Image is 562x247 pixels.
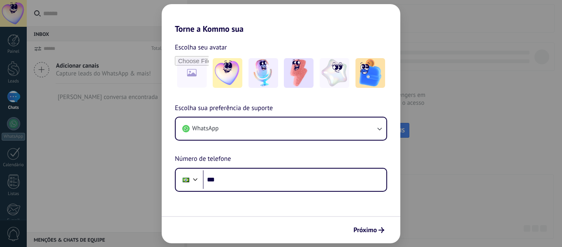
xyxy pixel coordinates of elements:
[248,58,278,88] img: -2.jpeg
[162,4,400,34] h2: Torne a Kommo sua
[353,227,377,233] span: Próximo
[284,58,314,88] img: -3.jpeg
[175,154,231,165] span: Número de telefone
[192,125,218,133] span: WhatsApp
[178,171,194,188] div: Brazil: + 55
[355,58,385,88] img: -5.jpeg
[175,42,227,53] span: Escolha seu avatar
[176,118,386,140] button: WhatsApp
[350,223,388,237] button: Próximo
[320,58,349,88] img: -4.jpeg
[213,58,242,88] img: -1.jpeg
[175,103,273,114] span: Escolha sua preferência de suporte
